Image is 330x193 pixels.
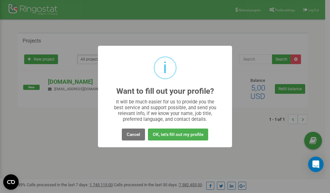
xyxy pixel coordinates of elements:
button: OK, let's fill out my profile [148,129,208,140]
h2: Want to fill out your profile? [116,87,214,96]
div: Open Intercom Messenger [308,157,324,172]
button: Cancel [122,129,145,140]
div: i [163,57,167,78]
button: Open CMP widget [3,174,19,190]
div: It will be much easier for us to provide you the best service and support possible, and send you ... [111,99,219,122]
